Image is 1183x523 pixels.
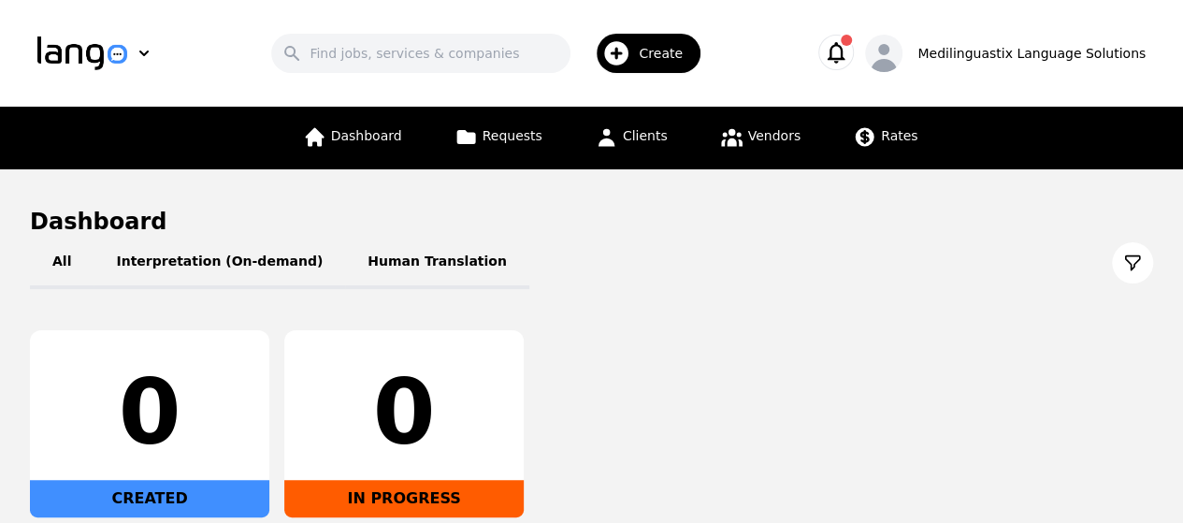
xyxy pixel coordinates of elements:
[881,128,917,143] span: Rates
[443,107,554,169] a: Requests
[709,107,812,169] a: Vendors
[345,237,529,289] button: Human Translation
[748,128,801,143] span: Vendors
[865,35,1146,72] button: Medilinguastix Language Solutions
[842,107,929,169] a: Rates
[94,237,345,289] button: Interpretation (On-demand)
[30,207,1153,237] h1: Dashboard
[584,107,679,169] a: Clients
[623,128,668,143] span: Clients
[483,128,542,143] span: Requests
[284,480,524,517] div: IN PROGRESS
[639,44,696,63] span: Create
[292,107,413,169] a: Dashboard
[299,368,509,458] div: 0
[570,26,712,80] button: Create
[37,36,127,70] img: Logo
[1112,242,1153,283] button: Filter
[45,368,254,458] div: 0
[917,44,1146,63] div: Medilinguastix Language Solutions
[30,480,269,517] div: CREATED
[331,128,402,143] span: Dashboard
[271,34,570,73] input: Find jobs, services & companies
[30,237,94,289] button: All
